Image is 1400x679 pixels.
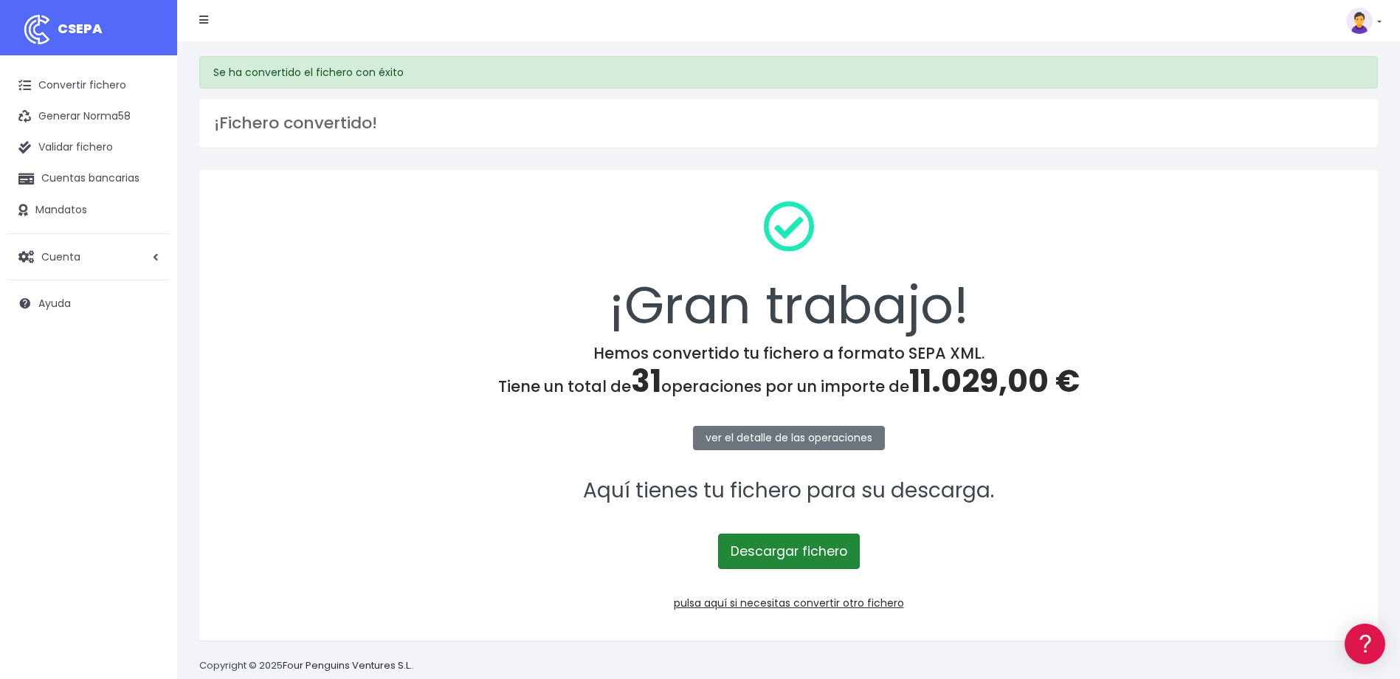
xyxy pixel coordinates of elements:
[7,163,170,194] a: Cuentas bancarias
[7,241,170,272] a: Cuenta
[7,101,170,132] a: Generar Norma58
[15,232,280,255] a: Videotutoriales
[674,596,904,610] a: pulsa aquí si necesitas convertir otro fichero
[7,288,170,319] a: Ayuda
[15,163,280,177] div: Convertir ficheros
[15,317,280,339] a: General
[15,125,280,148] a: Información general
[214,114,1363,133] h3: ¡Fichero convertido!
[718,534,860,569] a: Descargar fichero
[218,344,1359,400] h4: Hemos convertido tu fichero a formato SEPA XML. Tiene un total de operaciones por un importe de
[15,377,280,400] a: API
[38,296,71,311] span: Ayuda
[203,425,284,439] a: POWERED BY ENCHANT
[218,475,1359,508] p: Aquí tienes tu fichero para su descarga.
[15,293,280,307] div: Facturación
[15,103,280,117] div: Información general
[18,11,55,48] img: logo
[15,187,280,210] a: Formatos
[199,56,1378,89] div: Se ha convertido el fichero con éxito
[1346,7,1373,34] img: profile
[58,19,103,38] span: CSEPA
[283,658,412,672] a: Four Penguins Ventures S.L.
[631,359,661,403] span: 31
[15,354,280,368] div: Programadores
[693,426,885,450] a: ver el detalle de las operaciones
[7,195,170,226] a: Mandatos
[199,658,414,674] p: Copyright © 2025 .
[15,395,280,421] button: Contáctanos
[7,70,170,101] a: Convertir fichero
[41,249,80,263] span: Cuenta
[909,359,1080,403] span: 11.029,00 €
[7,132,170,163] a: Validar fichero
[218,189,1359,344] div: ¡Gran trabajo!
[15,210,280,232] a: Problemas habituales
[15,255,280,278] a: Perfiles de empresas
